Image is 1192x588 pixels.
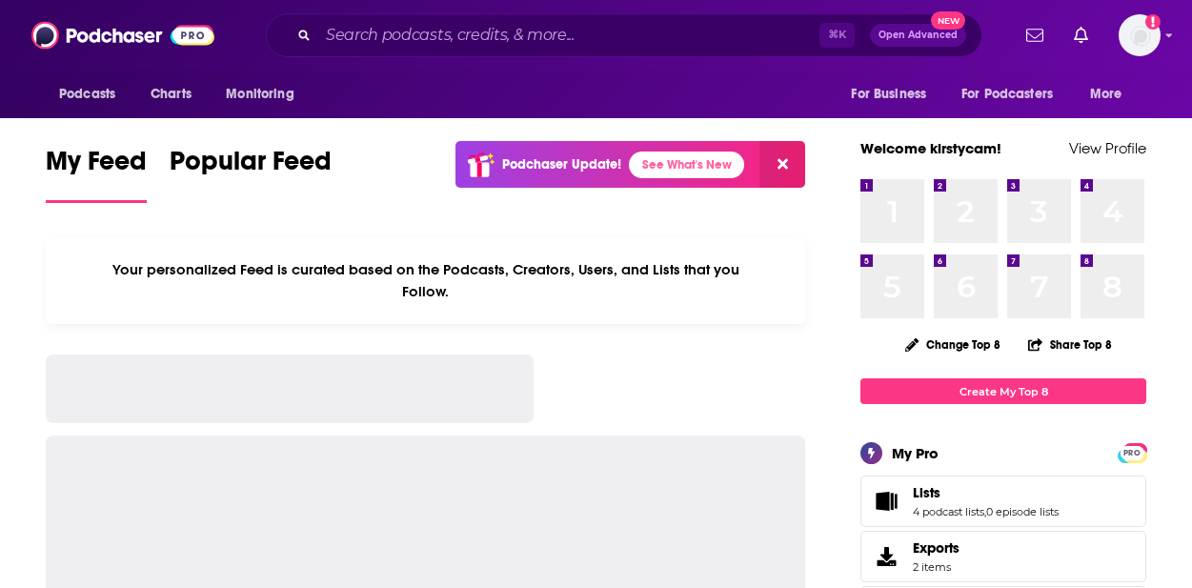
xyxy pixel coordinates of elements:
a: Show notifications dropdown [1019,19,1051,51]
button: Change Top 8 [894,333,1012,356]
span: Exports [913,539,960,557]
a: 4 podcast lists [913,505,984,518]
span: For Podcasters [961,81,1053,108]
button: open menu [949,76,1081,112]
a: Show notifications dropdown [1066,19,1096,51]
span: For Business [851,81,926,108]
div: Search podcasts, credits, & more... [266,13,982,57]
span: Logged in as kirstycam [1119,14,1161,56]
span: Lists [860,476,1146,527]
a: My Feed [46,145,147,203]
div: Your personalized Feed is curated based on the Podcasts, Creators, Users, and Lists that you Follow. [46,237,805,324]
button: open menu [46,76,140,112]
button: open menu [212,76,318,112]
span: New [931,11,965,30]
span: Monitoring [226,81,293,108]
button: open menu [838,76,950,112]
span: 2 items [913,560,960,574]
span: Podcasts [59,81,115,108]
span: My Feed [46,145,147,189]
span: Popular Feed [170,145,332,189]
a: Charts [138,76,203,112]
a: Create My Top 8 [860,378,1146,404]
span: More [1090,81,1122,108]
img: User Profile [1119,14,1161,56]
span: , [984,505,986,518]
a: PRO [1121,445,1143,459]
span: Charts [151,81,192,108]
div: My Pro [892,444,939,462]
a: Lists [913,484,1059,501]
span: Open Advanced [879,30,958,40]
span: PRO [1121,446,1143,460]
button: open menu [1077,76,1146,112]
a: 0 episode lists [986,505,1059,518]
button: Show profile menu [1119,14,1161,56]
a: Welcome kirstycam! [860,139,1001,157]
svg: Add a profile image [1145,14,1161,30]
img: Podchaser - Follow, Share and Rate Podcasts [31,17,214,53]
a: See What's New [629,152,744,178]
span: Lists [913,484,940,501]
span: Exports [867,543,905,570]
a: View Profile [1069,139,1146,157]
button: Share Top 8 [1027,326,1113,363]
button: Open AdvancedNew [870,24,966,47]
span: ⌘ K [819,23,855,48]
a: Popular Feed [170,145,332,203]
a: Lists [867,488,905,515]
p: Podchaser Update! [502,156,621,172]
a: Exports [860,531,1146,582]
input: Search podcasts, credits, & more... [318,20,819,51]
